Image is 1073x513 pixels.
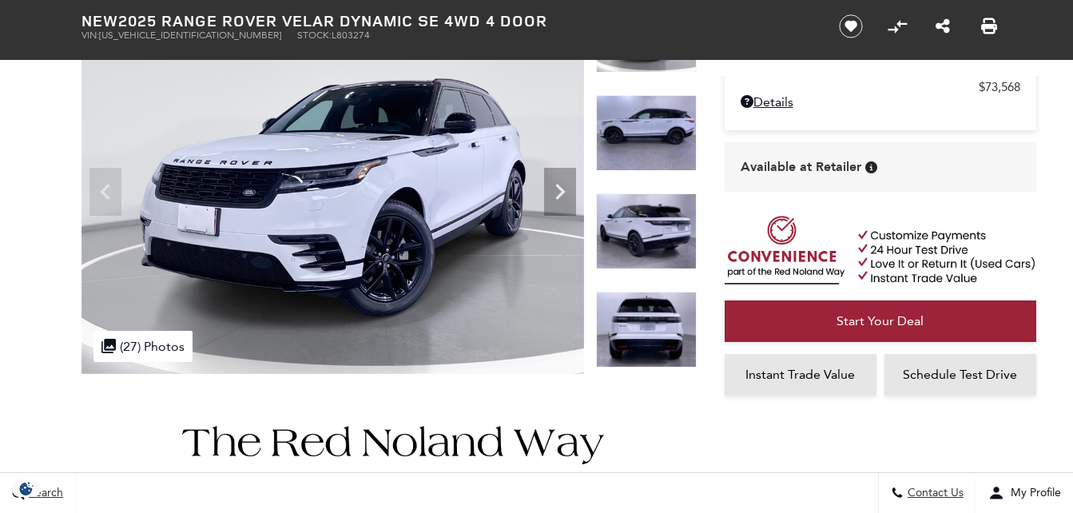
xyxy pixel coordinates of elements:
[725,354,876,396] a: Instant Trade Value
[81,30,99,41] span: VIN:
[833,14,868,39] button: Save vehicle
[725,300,1036,342] a: Start Your Deal
[981,17,997,36] a: Print this New 2025 Range Rover Velar Dynamic SE 4WD 4 Door
[741,158,861,176] span: Available at Retailer
[885,14,909,38] button: Compare vehicle
[81,12,813,30] h1: 2025 Range Rover Velar Dynamic SE 4WD 4 Door
[741,94,1020,109] a: Details
[904,487,964,500] span: Contact Us
[81,10,118,31] strong: New
[596,292,697,368] img: New 2025 Fuji White Land Rover Dynamic SE image 4
[544,168,576,216] div: Next
[8,480,45,497] section: Click to Open Cookie Consent Modal
[1004,487,1061,500] span: My Profile
[979,80,1020,94] span: $73,568
[297,30,332,41] span: Stock:
[99,30,281,41] span: [US_VEHICLE_IDENTIFICATION_NUMBER]
[884,354,1036,396] a: Schedule Test Drive
[332,30,370,41] span: L803274
[8,480,45,497] img: Opt-Out Icon
[865,161,877,173] div: Vehicle is in stock and ready for immediate delivery. Due to demand, availability is subject to c...
[745,367,855,382] span: Instant Trade Value
[837,313,924,328] span: Start Your Deal
[93,331,193,362] div: (27) Photos
[936,17,950,36] a: Share this New 2025 Range Rover Velar Dynamic SE 4WD 4 Door
[976,473,1073,513] button: Open user profile menu
[596,95,697,171] img: New 2025 Fuji White Land Rover Dynamic SE image 2
[596,193,697,269] img: New 2025 Fuji White Land Rover Dynamic SE image 3
[741,80,1020,94] a: $73,568
[903,367,1017,382] span: Schedule Test Drive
